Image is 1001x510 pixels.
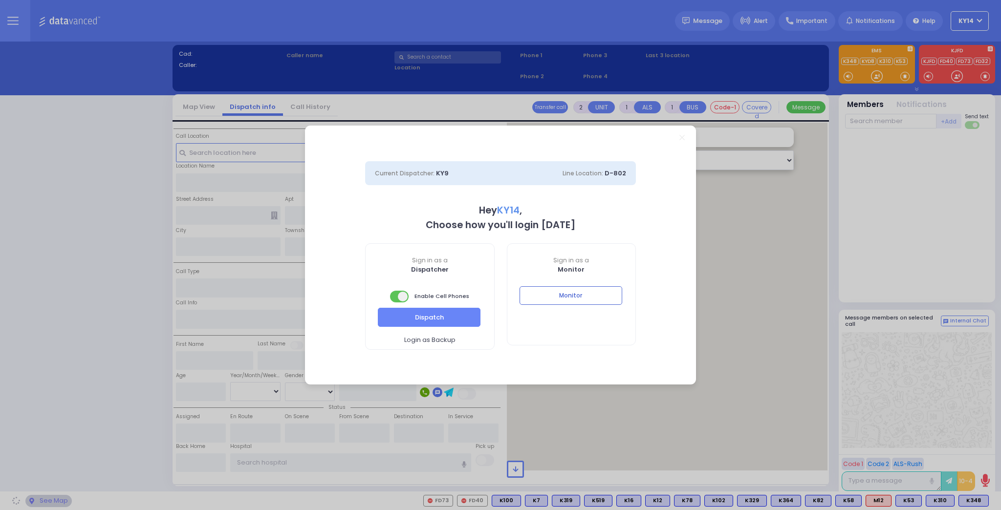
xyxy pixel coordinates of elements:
a: Close [679,135,685,140]
b: Choose how you'll login [DATE] [426,218,575,232]
span: Enable Cell Phones [390,290,469,303]
span: Line Location: [563,169,603,177]
span: Current Dispatcher: [375,169,435,177]
span: Sign in as a [507,256,636,265]
button: Monitor [520,286,622,305]
button: Dispatch [378,308,480,326]
b: Dispatcher [411,265,449,274]
span: Login as Backup [404,335,456,345]
span: KY9 [436,169,449,178]
b: Monitor [558,265,585,274]
span: Sign in as a [366,256,494,265]
b: Hey , [479,204,522,217]
span: KY14 [497,204,520,217]
span: D-802 [605,169,626,178]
